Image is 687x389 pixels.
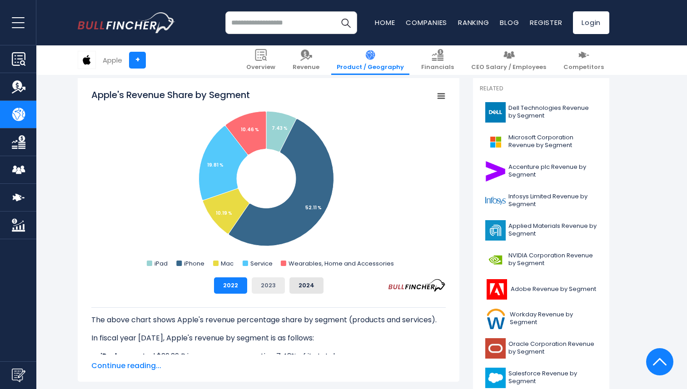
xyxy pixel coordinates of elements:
span: Revenue [293,64,319,71]
a: Workday Revenue by Segment [480,306,602,331]
img: AAPL logo [78,51,95,69]
p: Related [480,85,602,93]
span: Adobe Revenue by Segment [511,286,596,293]
a: Companies [406,18,447,27]
tspan: 10.46 % [241,126,259,133]
span: Financials [421,64,454,71]
span: Salesforce Revenue by Segment [508,370,597,385]
text: iPad [154,259,168,268]
span: Infosys Limited Revenue by Segment [508,193,597,208]
a: Dell Technologies Revenue by Segment [480,100,602,125]
span: Microsoft Corporation Revenue by Segment [508,134,597,149]
span: Dell Technologies Revenue by Segment [508,104,597,120]
svg: Apple's Revenue Share by Segment [91,89,446,270]
a: + [129,52,146,69]
span: Workday Revenue by Segment [510,311,597,326]
img: CRM logo [485,368,506,388]
a: CEO Salary / Employees [466,45,552,75]
span: Applied Materials Revenue by Segment [508,222,597,238]
img: ORCL logo [485,338,506,359]
text: Mac [221,259,234,268]
li: generated $29.29 B in revenue, representing 7.43% of its total revenue. [91,351,446,362]
b: iPad [100,351,117,361]
a: Competitors [558,45,609,75]
a: Oracle Corporation Revenue by Segment [480,336,602,361]
span: Accenture plc Revenue by Segment [508,163,597,179]
a: Applied Materials Revenue by Segment [480,218,602,243]
a: Home [375,18,395,27]
img: bullfincher logo [78,12,175,33]
img: WDAY logo [485,309,507,329]
button: Search [334,11,357,34]
a: Ranking [458,18,489,27]
a: Accenture plc Revenue by Segment [480,159,602,184]
img: NVDA logo [485,250,506,270]
span: Overview [246,64,275,71]
a: Overview [241,45,281,75]
span: Continue reading... [91,360,446,371]
img: ACN logo [485,161,506,182]
tspan: 52.11 % [305,204,322,211]
a: Infosys Limited Revenue by Segment [480,188,602,213]
img: DELL logo [485,102,506,123]
text: iPhone [184,259,204,268]
span: CEO Salary / Employees [471,64,546,71]
a: NVIDIA Corporation Revenue by Segment [480,247,602,272]
button: 2024 [289,277,324,294]
span: Product / Geography [337,64,404,71]
img: ADBE logo [485,279,508,300]
p: The above chart shows Apple's revenue percentage share by segment (products and services). [91,315,446,325]
tspan: 19.81 % [207,162,224,168]
img: AMAT logo [485,220,506,241]
span: Competitors [563,64,604,71]
span: NVIDIA Corporation Revenue by Segment [508,252,597,267]
img: INFY logo [485,191,506,211]
text: Service [250,259,273,268]
a: Revenue [287,45,325,75]
tspan: 7.43 % [272,125,288,132]
a: Financials [416,45,459,75]
a: Register [530,18,562,27]
tspan: 10.19 % [216,210,232,217]
a: Blog [500,18,519,27]
a: Adobe Revenue by Segment [480,277,602,302]
a: Microsoft Corporation Revenue by Segment [480,129,602,154]
span: Oracle Corporation Revenue by Segment [508,340,597,356]
p: In fiscal year [DATE], Apple's revenue by segment is as follows: [91,333,446,344]
div: Apple [103,55,122,65]
a: Login [573,11,609,34]
a: Product / Geography [331,45,409,75]
tspan: Apple's Revenue Share by Segment [91,89,250,101]
img: MSFT logo [485,132,506,152]
a: Go to homepage [78,12,175,33]
button: 2023 [252,277,285,294]
button: 2022 [214,277,247,294]
text: Wearables, Home and Accessories [289,259,394,268]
